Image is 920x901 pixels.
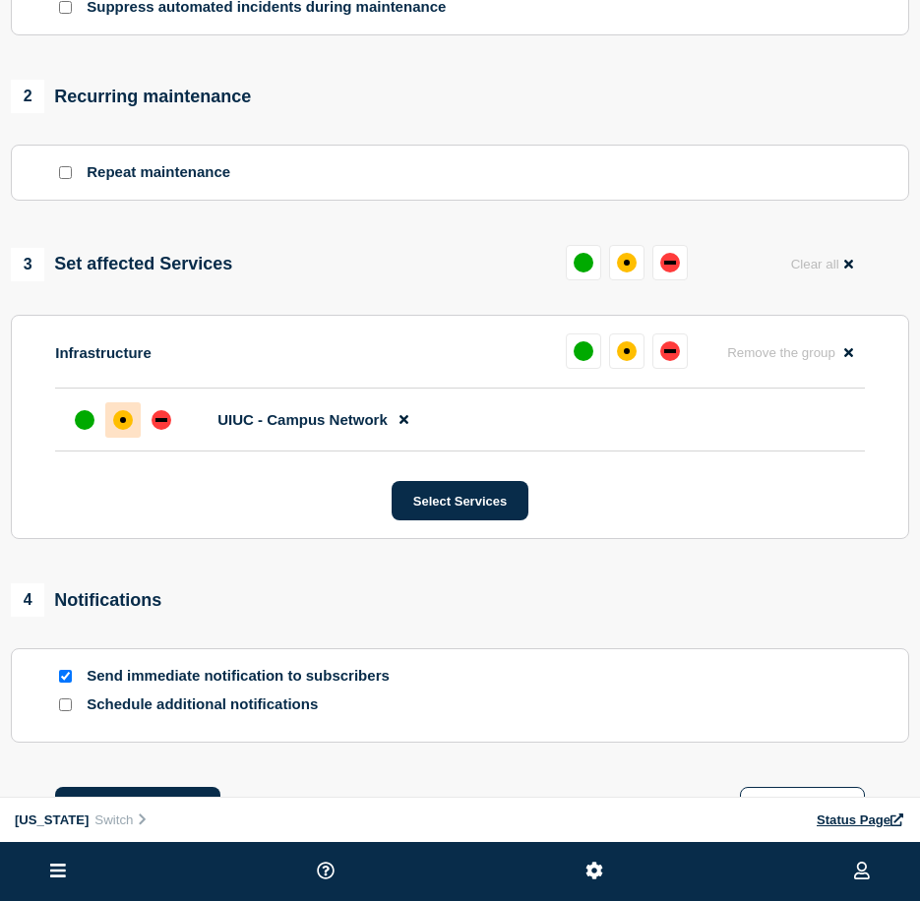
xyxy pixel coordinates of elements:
[15,812,89,827] span: [US_STATE]
[89,811,154,828] button: Switch
[817,812,905,827] a: Status Page
[11,248,232,281] div: Set affected Services
[11,248,44,281] span: 3
[59,670,72,683] input: Send immediate notification to subscribers
[152,410,171,430] div: down
[87,667,401,686] p: Send immediate notification to subscribers
[740,787,865,826] button: Save as draft
[217,411,388,428] span: UIUC - Campus Network
[574,253,593,272] div: up
[11,80,44,113] span: 2
[392,481,528,520] button: Select Services
[779,245,865,283] button: Clear all
[609,333,644,369] button: affected
[660,253,680,272] div: down
[566,333,601,369] button: up
[11,583,161,617] div: Notifications
[11,583,44,617] span: 4
[574,341,593,361] div: up
[652,245,688,280] button: down
[113,410,133,430] div: affected
[59,1,72,14] input: Suppress automated incidents during maintenance
[727,345,835,360] span: Remove the group
[617,341,637,361] div: affected
[59,166,72,179] input: Repeat maintenance
[652,333,688,369] button: down
[715,333,865,372] button: Remove the group
[11,80,251,113] div: Recurring maintenance
[75,410,94,430] div: up
[660,341,680,361] div: down
[617,253,637,272] div: affected
[566,245,601,280] button: up
[87,695,401,714] p: Schedule additional notifications
[55,344,152,361] p: Infrastructure
[87,163,230,182] p: Repeat maintenance
[609,245,644,280] button: affected
[55,787,220,826] button: Create maintenance
[59,698,72,711] input: Schedule additional notifications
